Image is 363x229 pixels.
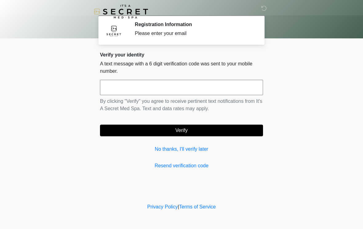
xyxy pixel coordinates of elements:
a: | [178,204,179,209]
img: Agent Avatar [105,21,123,40]
button: Verify [100,125,263,136]
h2: Verify your identity [100,52,263,58]
p: A text message with a 6 digit verification code was sent to your mobile number. [100,60,263,75]
p: By clicking "Verify" you agree to receive pertinent text notifications from It's A Secret Med Spa... [100,98,263,112]
img: It's A Secret Med Spa Logo [94,5,148,18]
a: Resend verification code [100,162,263,169]
div: Please enter your email [135,30,254,37]
a: Terms of Service [179,204,216,209]
h2: Registration Information [135,21,254,27]
a: No thanks, I'll verify later [100,146,263,153]
a: Privacy Policy [147,204,178,209]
